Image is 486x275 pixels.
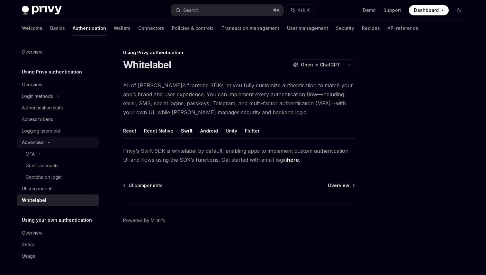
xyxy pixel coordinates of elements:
div: Guest accounts [26,162,59,169]
a: Overview [17,227,99,239]
span: UI components [129,182,163,189]
a: Access tokens [17,114,99,125]
div: Access tokens [22,116,53,123]
button: React [123,123,136,138]
span: Open in ChatGPT [301,62,340,68]
img: dark logo [22,6,62,15]
a: Whitelabel [17,194,99,206]
button: React Native [144,123,173,138]
a: Logging users out [17,125,99,137]
span: Privy’s Swift SDK is whitelabel by default, enabling apps to implement custom authentication UI a... [123,146,355,164]
div: Login methods [22,92,53,100]
div: Search... [183,6,201,14]
h5: Using your own authentication [22,216,92,224]
div: UI components [22,185,54,193]
div: Whitelabel [22,196,46,204]
span: All of [PERSON_NAME]’s frontend SDKs let you fully customize authentication to match your app’s b... [123,81,355,117]
a: Authentication [73,21,106,36]
a: Powered by Mintlify [123,217,166,224]
div: Advanced [22,139,44,146]
div: Overview [22,81,42,89]
a: UI components [124,182,163,189]
a: Wallets [114,21,130,36]
div: Overview [22,229,42,237]
button: Unity [226,123,237,138]
span: Ask AI [298,7,310,13]
a: API reference [388,21,418,36]
a: User management [287,21,328,36]
a: UI components [17,183,99,194]
button: Open in ChatGPT [289,59,344,70]
h1: Whitelabel [123,59,171,71]
button: Android [200,123,218,138]
a: Overview [328,182,354,189]
a: Welcome [22,21,42,36]
span: Overview [328,182,349,189]
span: ⌘ K [273,8,280,13]
div: Setup [22,241,34,248]
a: Support [383,7,401,13]
div: Using Privy authentication [123,49,355,56]
div: MFA [26,150,35,158]
div: Overview [22,48,42,56]
a: Connectors [138,21,164,36]
a: Guest accounts [17,160,99,171]
div: Logging users out [22,127,60,135]
a: Transaction management [221,21,279,36]
a: Authentication state [17,102,99,114]
span: Dashboard [414,7,439,13]
a: Demo [363,7,376,13]
div: Usage [22,252,36,260]
a: Basics [50,21,65,36]
a: Security [336,21,354,36]
a: Recipes [362,21,380,36]
a: Captcha on login [17,171,99,183]
a: Usage [17,250,99,262]
a: Overview [17,79,99,90]
a: Overview [17,46,99,58]
a: Dashboard [409,5,449,15]
a: Policies & controls [172,21,214,36]
a: here [287,157,299,163]
button: Search...⌘K [171,4,283,16]
a: Setup [17,239,99,250]
button: Swift [181,123,193,138]
div: Authentication state [22,104,63,112]
button: Flutter [245,123,260,138]
h5: Using Privy authentication [22,68,82,76]
button: Ask AI [287,4,315,16]
div: Captcha on login [26,173,62,181]
button: Toggle dark mode [454,5,464,15]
